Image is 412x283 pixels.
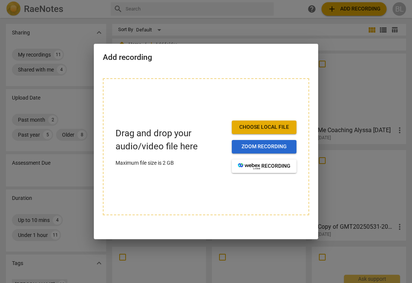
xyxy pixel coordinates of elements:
p: Drag and drop your audio/video file here [116,127,226,153]
button: Zoom recording [232,140,296,153]
h2: Add recording [103,53,309,62]
p: Maximum file size is 2 GB [116,159,226,167]
span: recording [238,162,290,170]
button: Choose local file [232,121,296,134]
span: Zoom recording [238,143,290,150]
span: Choose local file [238,124,290,131]
button: recording [232,159,296,173]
